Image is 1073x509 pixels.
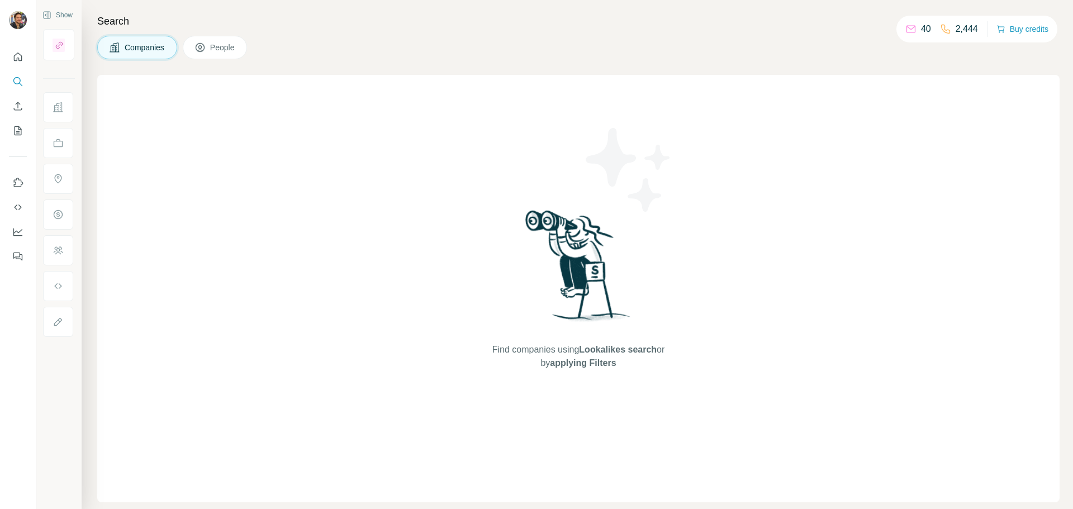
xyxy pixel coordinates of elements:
h4: Search [97,13,1060,29]
button: Dashboard [9,222,27,242]
button: Feedback [9,246,27,267]
img: Surfe Illustration - Woman searching with binoculars [520,207,637,332]
img: Surfe Illustration - Stars [578,120,679,220]
button: Use Surfe API [9,197,27,217]
button: Quick start [9,47,27,67]
button: Enrich CSV [9,96,27,116]
span: Find companies using or by [489,343,668,370]
button: Buy credits [996,21,1048,37]
button: Use Surfe on LinkedIn [9,173,27,193]
img: Avatar [9,11,27,29]
button: Show [35,7,80,23]
button: My lists [9,121,27,141]
button: Search [9,72,27,92]
p: 40 [921,22,931,36]
p: 2,444 [956,22,978,36]
span: Lookalikes search [579,345,657,354]
span: People [210,42,236,53]
span: applying Filters [550,358,616,368]
span: Companies [125,42,165,53]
